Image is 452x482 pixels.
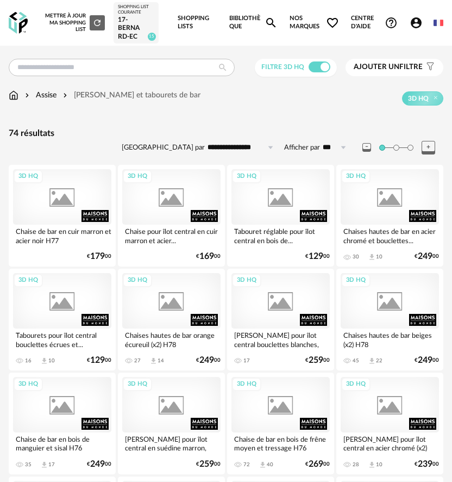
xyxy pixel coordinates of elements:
span: Refresh icon [92,20,102,25]
span: Account Circle icon [410,16,423,29]
div: 35 [25,461,32,468]
span: 3D HQ [408,94,429,103]
div: € 00 [196,357,221,364]
span: 269 [309,461,323,468]
div: 16 [25,357,32,364]
div: [PERSON_NAME] pour îlot central en suédine marron, bois... [122,432,221,454]
div: 3D HQ [123,274,152,287]
a: 3D HQ [PERSON_NAME] pour îlot central en acier chromé (x2) H65 28 Download icon 10 €23900 [336,373,443,474]
div: 3D HQ [341,274,371,287]
a: 3D HQ Tabouret réglable pour îlot central en bois de... €12900 [227,165,334,267]
span: Download icon [368,461,376,469]
a: 3D HQ Chaise de bar en cuir marron et acier noir H77 €17900 [9,165,116,267]
div: 3D HQ [14,170,43,183]
img: svg+xml;base64,PHN2ZyB3aWR0aD0iMTYiIGhlaWdodD0iMTciIHZpZXdCb3g9IjAgMCAxNiAxNyIgZmlsbD0ibm9uZSIgeG... [9,90,18,101]
div: [PERSON_NAME] pour îlot central en acier chromé (x2) H65 [341,432,439,454]
div: € 00 [415,461,439,468]
a: 3D HQ [PERSON_NAME] pour îlot central en suédine marron, bois... €25900 [118,373,225,474]
div: 14 [158,357,164,364]
img: svg+xml;base64,PHN2ZyB3aWR0aD0iMTYiIGhlaWdodD0iMTYiIHZpZXdCb3g9IjAgMCAxNiAxNiIgZmlsbD0ibm9uZSIgeG... [23,90,32,101]
a: 3D HQ Tabourets pour îlot central bouclettes écrues et... 16 Download icon 10 €12900 [9,269,116,370]
span: 249 [90,461,105,468]
div: 3D HQ [341,170,371,183]
div: 74 résultats [9,128,443,139]
div: 72 [243,461,250,468]
div: 28 [353,461,359,468]
a: 3D HQ Chaises hautes de bar orange écureuil (x2) H78 27 Download icon 14 €24900 [118,269,225,370]
div: Chaise pour îlot central en cuir marron et acier... [122,225,221,246]
span: Centre d'aideHelp Circle Outline icon [351,15,398,30]
img: fr [434,18,443,28]
div: 10 [48,357,55,364]
span: Download icon [368,253,376,261]
div: 17 [48,461,55,468]
span: Ajouter un [354,63,399,71]
span: Filtre 3D HQ [261,64,304,70]
div: € 00 [415,357,439,364]
div: € 00 [87,357,111,364]
div: Chaises hautes de bar en acier chromé et bouclettes... [341,225,439,246]
label: Afficher par [284,143,320,152]
span: Download icon [40,357,48,365]
div: 3D HQ [123,378,152,391]
div: 17-BERNARD-EC [118,16,154,41]
span: 169 [199,253,214,260]
div: Tabourets pour îlot central bouclettes écrues et... [13,329,111,350]
label: [GEOGRAPHIC_DATA] par [122,143,205,152]
div: € 00 [87,253,111,260]
div: 30 [353,254,359,260]
span: Heart Outline icon [326,16,339,29]
span: 129 [309,253,323,260]
div: € 00 [305,357,330,364]
span: 249 [418,357,432,364]
div: € 00 [196,461,221,468]
a: 3D HQ Chaise de bar en bois de manguier et sisal H76 35 Download icon 17 €24900 [9,373,116,474]
div: 17 [243,357,250,364]
span: 259 [309,357,323,364]
a: Shopping List courante 17-BERNARD-EC 15 [118,4,154,41]
span: 15 [148,33,156,41]
button: Ajouter unfiltre Filter icon [346,59,443,76]
div: 3D HQ [14,274,43,287]
span: Help Circle Outline icon [385,16,398,29]
div: 22 [376,357,382,364]
span: 129 [90,357,105,364]
div: 40 [267,461,273,468]
div: € 00 [305,253,330,260]
a: 3D HQ Chaise pour îlot central en cuir marron et acier... €16900 [118,165,225,267]
span: Download icon [368,357,376,365]
div: Chaise de bar en cuir marron et acier noir H77 [13,225,111,246]
div: 3D HQ [123,170,152,183]
div: € 00 [305,461,330,468]
div: € 00 [87,461,111,468]
span: Download icon [259,461,267,469]
div: Chaise de bar en bois de manguier et sisal H76 [13,432,111,454]
div: Chaises hautes de bar beiges (x2) H78 [341,329,439,350]
span: Download icon [149,357,158,365]
div: 10 [376,254,382,260]
span: Download icon [40,461,48,469]
span: 259 [199,461,214,468]
span: Filter icon [423,63,435,72]
img: OXP [9,12,28,34]
a: 3D HQ Chaises hautes de bar beiges (x2) H78 45 Download icon 22 €24900 [336,269,443,370]
div: € 00 [196,253,221,260]
span: 249 [199,357,214,364]
div: € 00 [415,253,439,260]
div: [PERSON_NAME] pour îlot central bouclettes blanches, bois... [231,329,330,350]
div: 10 [376,461,382,468]
div: Tabouret réglable pour îlot central en bois de... [231,225,330,246]
span: 239 [418,461,432,468]
span: 179 [90,253,105,260]
div: 3D HQ [341,378,371,391]
div: Mettre à jour ma Shopping List [41,13,105,33]
div: Assise [23,90,56,101]
div: 3D HQ [232,170,261,183]
div: Chaises hautes de bar orange écureuil (x2) H78 [122,329,221,350]
div: Shopping List courante [118,4,154,16]
div: Chaise de bar en bois de frêne moyen et tressage H76 [231,432,330,454]
span: filtre [354,63,423,72]
div: 27 [134,357,141,364]
span: 249 [418,253,432,260]
span: Account Circle icon [410,16,428,29]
